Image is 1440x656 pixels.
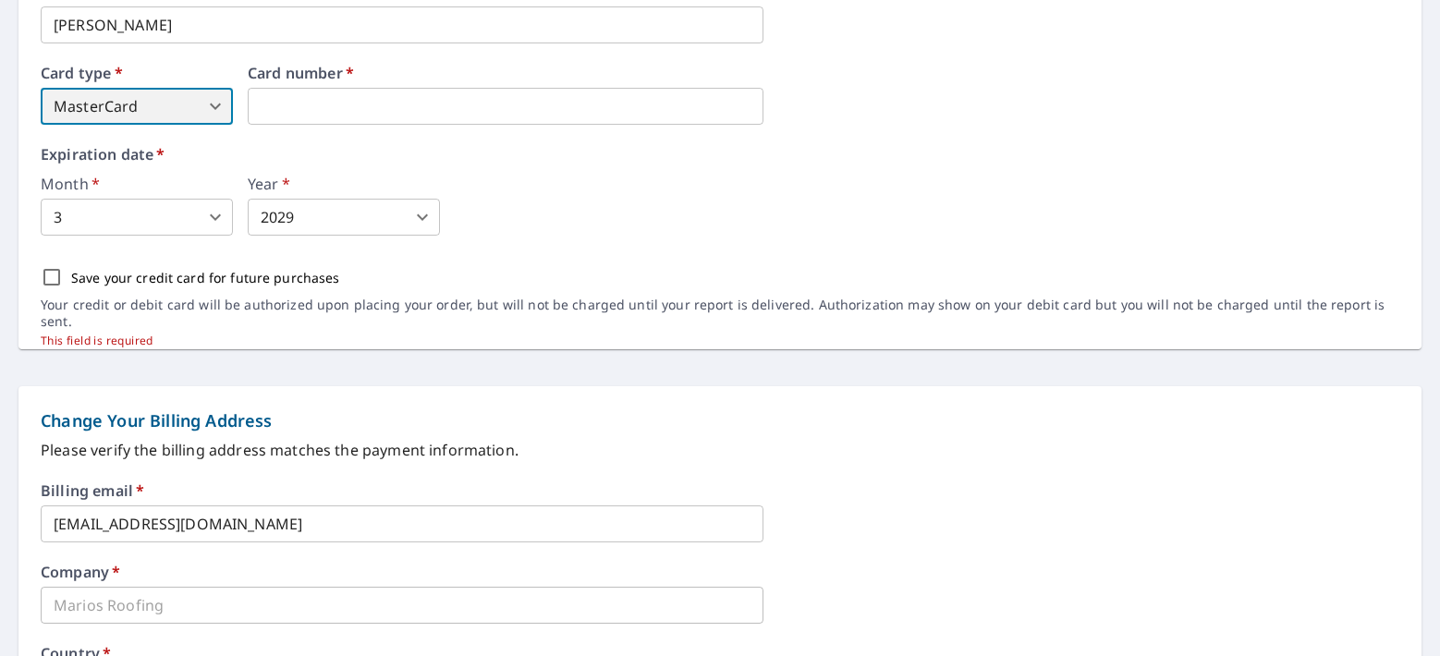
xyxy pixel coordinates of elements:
[71,268,340,287] p: Save your credit card for future purchases
[41,439,1399,461] p: Please verify the billing address matches the payment information.
[41,176,233,191] label: Month
[41,408,1399,433] p: Change Your Billing Address
[248,199,440,236] div: 2029
[41,297,1399,330] p: Your credit or debit card will be authorized upon placing your order, but will not be charged unt...
[248,66,763,80] label: Card number
[248,88,763,125] iframe: secure payment field
[41,88,233,125] div: MasterCard
[41,199,233,236] div: 3
[41,565,120,579] label: Company
[41,483,144,498] label: Billing email
[41,147,1399,162] label: Expiration date
[41,66,233,80] label: Card type
[248,176,440,191] label: Year
[41,333,1399,349] p: This field is required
